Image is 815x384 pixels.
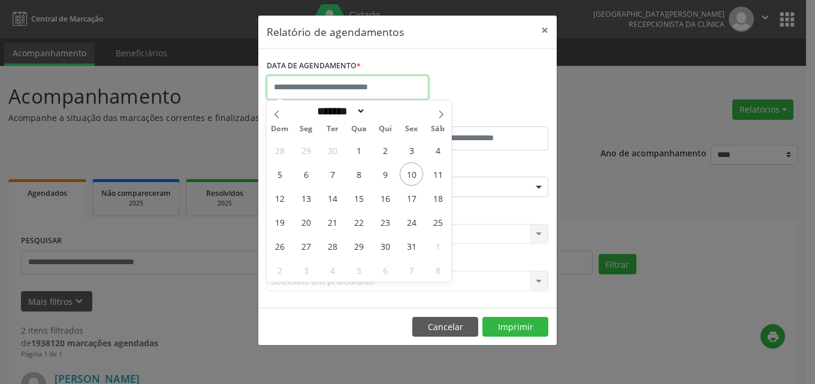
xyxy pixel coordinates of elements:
[294,138,318,162] span: Setembro 29, 2025
[321,162,344,186] span: Outubro 7, 2025
[373,162,397,186] span: Outubro 9, 2025
[482,317,548,337] button: Imprimir
[268,162,291,186] span: Outubro 5, 2025
[533,16,557,45] button: Close
[347,234,370,258] span: Outubro 29, 2025
[294,258,318,282] span: Novembro 3, 2025
[294,210,318,234] span: Outubro 20, 2025
[426,258,449,282] span: Novembro 8, 2025
[321,186,344,210] span: Outubro 14, 2025
[372,125,399,133] span: Qui
[346,125,372,133] span: Qua
[412,317,478,337] button: Cancelar
[321,258,344,282] span: Novembro 4, 2025
[400,138,423,162] span: Outubro 3, 2025
[294,186,318,210] span: Outubro 13, 2025
[267,57,361,75] label: DATA DE AGENDAMENTO
[347,258,370,282] span: Novembro 5, 2025
[347,162,370,186] span: Outubro 8, 2025
[373,258,397,282] span: Novembro 6, 2025
[426,234,449,258] span: Novembro 1, 2025
[268,138,291,162] span: Setembro 28, 2025
[319,125,346,133] span: Ter
[400,186,423,210] span: Outubro 17, 2025
[373,210,397,234] span: Outubro 23, 2025
[268,258,291,282] span: Novembro 2, 2025
[268,186,291,210] span: Outubro 12, 2025
[268,210,291,234] span: Outubro 19, 2025
[410,108,548,126] label: ATÉ
[426,138,449,162] span: Outubro 4, 2025
[313,105,366,117] select: Month
[400,210,423,234] span: Outubro 24, 2025
[373,138,397,162] span: Outubro 2, 2025
[267,125,293,133] span: Dom
[399,125,425,133] span: Sex
[347,210,370,234] span: Outubro 22, 2025
[425,125,451,133] span: Sáb
[347,186,370,210] span: Outubro 15, 2025
[321,210,344,234] span: Outubro 21, 2025
[400,234,423,258] span: Outubro 31, 2025
[366,105,405,117] input: Year
[426,162,449,186] span: Outubro 11, 2025
[321,138,344,162] span: Setembro 30, 2025
[373,186,397,210] span: Outubro 16, 2025
[373,234,397,258] span: Outubro 30, 2025
[347,138,370,162] span: Outubro 1, 2025
[400,162,423,186] span: Outubro 10, 2025
[267,24,404,40] h5: Relatório de agendamentos
[426,186,449,210] span: Outubro 18, 2025
[400,258,423,282] span: Novembro 7, 2025
[294,234,318,258] span: Outubro 27, 2025
[293,125,319,133] span: Seg
[426,210,449,234] span: Outubro 25, 2025
[321,234,344,258] span: Outubro 28, 2025
[294,162,318,186] span: Outubro 6, 2025
[268,234,291,258] span: Outubro 26, 2025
